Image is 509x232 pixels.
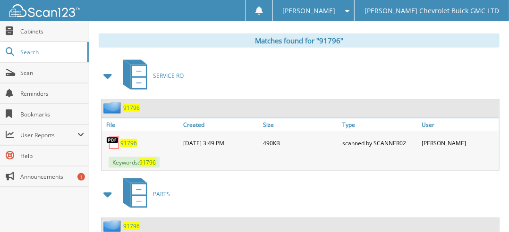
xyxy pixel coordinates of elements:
span: Cabinets [20,27,84,35]
span: User Reports [20,131,77,139]
span: Reminders [20,90,84,98]
div: [DATE] 3:49 PM [181,133,260,152]
div: 490KB [261,133,340,152]
span: Announcements [20,173,84,181]
span: Scan [20,69,84,77]
span: PARTS [153,190,170,198]
span: Bookmarks [20,110,84,118]
span: [PERSON_NAME] Chevrolet Buick GMC LTD [365,8,499,14]
a: SERVICE RO [118,57,184,94]
div: Matches found for "91796" [99,33,500,48]
a: File [102,118,181,131]
iframe: Chat Widget [462,187,509,232]
span: SERVICE RO [153,72,184,80]
img: scan123-logo-white.svg [9,4,80,17]
a: Type [340,118,419,131]
a: 91796 [120,139,137,147]
span: Search [20,48,83,56]
a: 91796 [123,104,140,112]
span: Help [20,152,84,160]
img: PDF.png [106,136,120,150]
div: [PERSON_NAME] [420,133,499,152]
span: [PERSON_NAME] [283,8,336,14]
a: Created [181,118,260,131]
img: folder2.png [103,220,123,232]
span: 91796 [139,158,156,166]
a: User [420,118,499,131]
div: 1 [77,173,85,181]
a: Size [261,118,340,131]
a: 91796 [123,222,140,230]
span: Keywords: [109,157,160,168]
a: PARTS [118,175,170,213]
img: folder2.png [103,102,123,114]
div: scanned by SCANNER02 [340,133,419,152]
